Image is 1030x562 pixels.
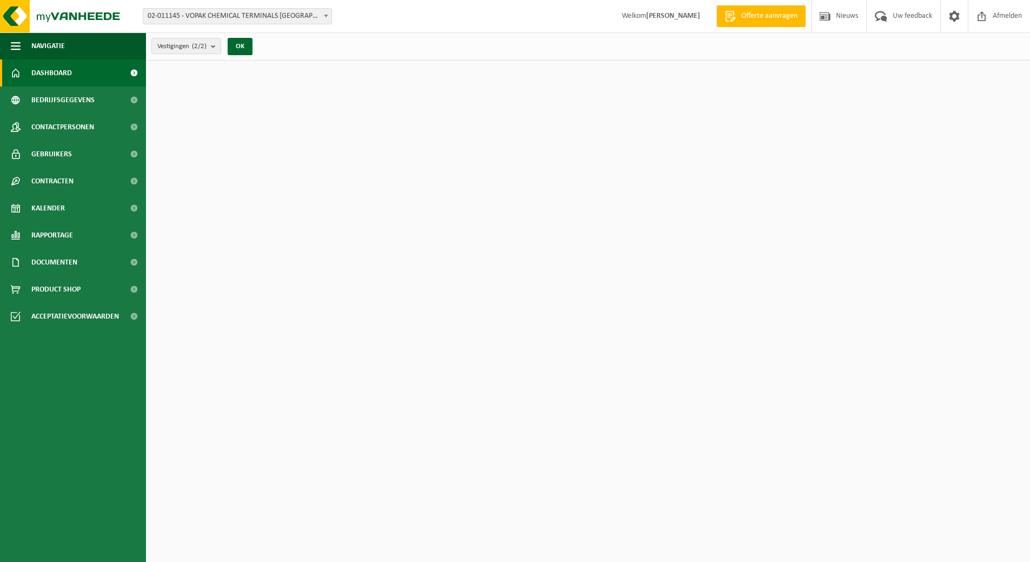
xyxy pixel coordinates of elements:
[739,11,800,22] span: Offerte aanvragen
[31,276,81,303] span: Product Shop
[716,5,806,27] a: Offerte aanvragen
[31,222,73,249] span: Rapportage
[31,87,95,114] span: Bedrijfsgegevens
[31,32,65,59] span: Navigatie
[31,59,72,87] span: Dashboard
[646,12,700,20] strong: [PERSON_NAME]
[192,43,207,50] count: (2/2)
[228,38,252,55] button: OK
[151,38,221,54] button: Vestigingen(2/2)
[31,114,94,141] span: Contactpersonen
[31,249,77,276] span: Documenten
[143,8,332,24] span: 02-011145 - VOPAK CHEMICAL TERMINALS BELGIUM ACS - ANTWERPEN
[143,9,331,24] span: 02-011145 - VOPAK CHEMICAL TERMINALS BELGIUM ACS - ANTWERPEN
[31,168,74,195] span: Contracten
[157,38,207,55] span: Vestigingen
[31,195,65,222] span: Kalender
[31,303,119,330] span: Acceptatievoorwaarden
[31,141,72,168] span: Gebruikers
